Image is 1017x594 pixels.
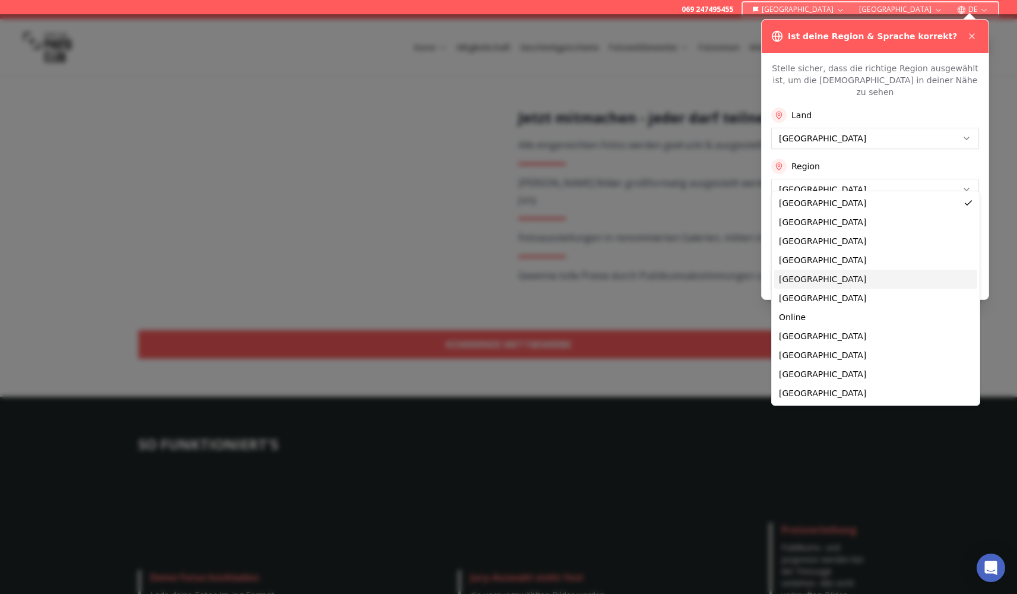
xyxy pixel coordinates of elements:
span: [GEOGRAPHIC_DATA] [779,217,866,227]
span: [GEOGRAPHIC_DATA] [779,198,866,208]
span: [GEOGRAPHIC_DATA] [779,369,866,379]
span: [GEOGRAPHIC_DATA] [779,350,866,360]
span: [GEOGRAPHIC_DATA] [779,236,866,246]
span: Online [779,312,806,322]
span: [GEOGRAPHIC_DATA] [779,331,866,341]
span: [GEOGRAPHIC_DATA] [779,388,866,398]
span: [GEOGRAPHIC_DATA] [779,293,866,303]
span: [GEOGRAPHIC_DATA] [779,274,866,284]
span: [GEOGRAPHIC_DATA] [779,255,866,265]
